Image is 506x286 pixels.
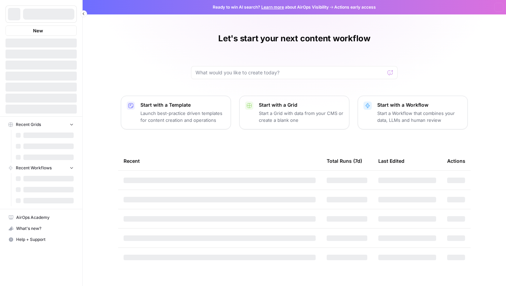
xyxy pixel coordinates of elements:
[6,163,77,173] button: Recent Workflows
[16,121,41,128] span: Recent Grids
[16,165,52,171] span: Recent Workflows
[140,102,225,108] p: Start with a Template
[218,33,370,44] h1: Let's start your next content workflow
[377,102,462,108] p: Start with a Workflow
[33,27,43,34] span: New
[334,4,376,10] span: Actions early access
[16,214,74,221] span: AirOps Academy
[6,223,76,234] div: What's new?
[447,151,465,170] div: Actions
[378,151,404,170] div: Last Edited
[239,96,349,129] button: Start with a GridStart a Grid with data from your CMS or create a blank one
[6,119,77,130] button: Recent Grids
[377,110,462,124] p: Start a Workflow that combines your data, LLMs and human review
[196,69,385,76] input: What would you like to create today?
[327,151,362,170] div: Total Runs (7d)
[6,234,77,245] button: Help + Support
[6,25,77,36] button: New
[16,236,74,243] span: Help + Support
[6,223,77,234] button: What's new?
[124,151,316,170] div: Recent
[259,110,344,124] p: Start a Grid with data from your CMS or create a blank one
[259,102,344,108] p: Start with a Grid
[358,96,468,129] button: Start with a WorkflowStart a Workflow that combines your data, LLMs and human review
[213,4,329,10] span: Ready to win AI search? about AirOps Visibility
[140,110,225,124] p: Launch best-practice driven templates for content creation and operations
[121,96,231,129] button: Start with a TemplateLaunch best-practice driven templates for content creation and operations
[261,4,284,10] a: Learn more
[6,212,77,223] a: AirOps Academy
